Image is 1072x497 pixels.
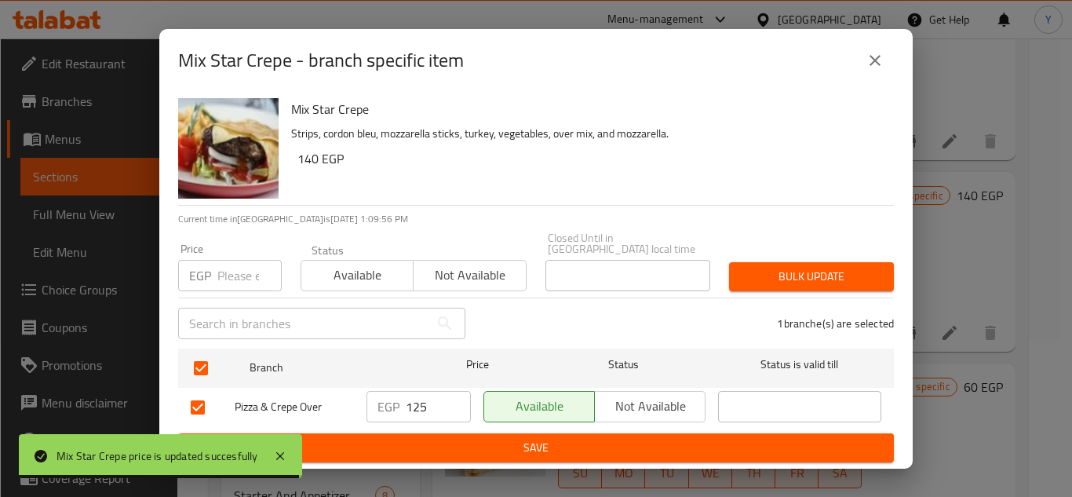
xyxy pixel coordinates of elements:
[594,391,706,422] button: Not available
[291,98,881,120] h6: Mix Star Crepe
[542,355,706,375] span: Status
[729,262,894,291] button: Bulk update
[178,98,279,199] img: Mix Star Crepe
[178,433,894,462] button: Save
[406,391,471,422] input: Please enter price
[178,308,429,339] input: Search in branches
[189,266,211,285] p: EGP
[217,260,282,291] input: Please enter price
[297,148,881,170] h6: 140 EGP
[490,395,589,418] span: Available
[250,358,413,378] span: Branch
[413,260,526,291] button: Not available
[601,395,699,418] span: Not available
[291,124,881,144] p: Strips, cordon bleu, mozzarella sticks, turkey, vegetables, over mix, and mozzarella.
[425,355,530,375] span: Price
[777,316,894,331] p: 1 branche(s) are selected
[191,438,881,458] span: Save
[301,260,414,291] button: Available
[856,42,894,79] button: close
[57,448,258,465] div: Mix Star Crepe price is updated succesfully
[718,355,881,375] span: Status is valid till
[178,212,894,226] p: Current time in [GEOGRAPHIC_DATA] is [DATE] 1:09:56 PM
[178,48,464,73] h2: Mix Star Crepe - branch specific item
[235,397,354,417] span: Pizza & Crepe Over
[377,397,399,416] p: EGP
[742,267,881,287] span: Bulk update
[420,264,520,287] span: Not available
[483,391,595,422] button: Available
[308,264,407,287] span: Available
